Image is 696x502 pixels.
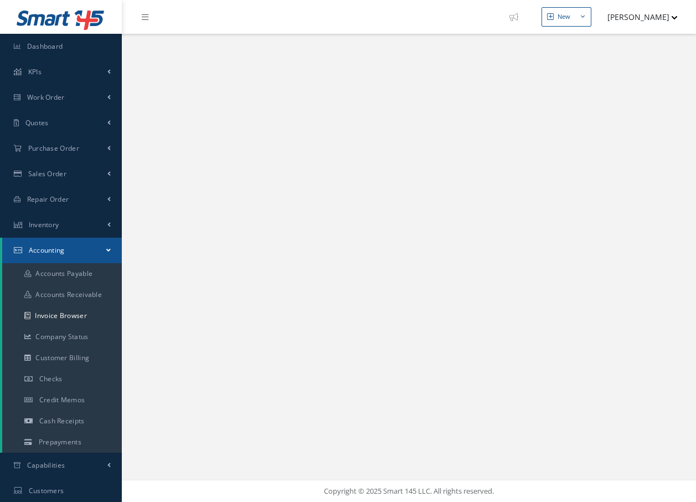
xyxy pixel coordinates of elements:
a: Credit Memos [2,390,122,411]
a: Prepayments [2,432,122,453]
a: Checks [2,368,122,390]
div: New [558,12,570,22]
a: Invoice Browser [2,305,122,326]
div: Copyright © 2025 Smart 145 LLC. All rights reserved. [133,486,685,497]
button: New [542,7,591,27]
span: KPIs [28,67,42,76]
span: Prepayments [39,437,81,447]
span: Repair Order [27,194,69,204]
button: [PERSON_NAME] [597,6,678,28]
a: Company Status [2,326,122,347]
span: Cash Receipts [39,416,85,426]
a: Accounts Payable [2,263,122,284]
span: Purchase Order [28,144,79,153]
a: Accounts Receivable [2,284,122,305]
span: Accounting [29,245,65,255]
span: Customers [29,486,64,495]
span: Checks [39,374,63,383]
a: Cash Receipts [2,411,122,432]
span: Quotes [25,118,49,127]
span: Work Order [27,93,65,102]
a: Accounting [2,238,122,263]
span: Sales Order [28,169,66,178]
span: Credit Memos [39,395,85,404]
span: Inventory [29,220,59,229]
a: Customer Billing [2,347,122,368]
span: Capabilities [27,460,65,470]
span: Dashboard [27,42,63,51]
